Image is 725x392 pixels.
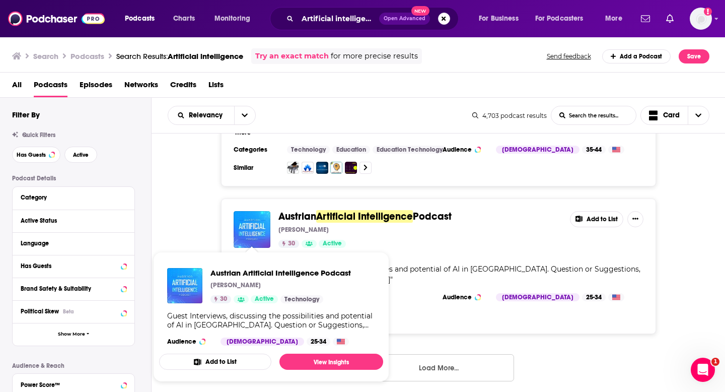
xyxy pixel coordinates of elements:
[288,239,295,249] span: 30
[80,77,112,97] a: Episodes
[690,8,712,30] span: Logged in as high10media
[208,77,224,97] a: Lists
[637,10,654,27] a: Show notifications dropdown
[167,268,202,303] img: Austrian Artificial Intelligence Podcast
[443,146,488,154] h3: Audience
[307,338,330,346] div: 25-34
[8,9,105,28] a: Podchaser - Follow, Share and Rate Podcasts
[21,263,118,270] div: Has Guests
[330,162,342,174] a: Artificial Intelligence
[582,293,606,301] div: 25-34
[167,338,212,346] h3: Audience
[234,146,279,154] h3: Categories
[598,11,635,27] button: open menu
[255,50,329,62] a: Try an exact match
[173,12,195,26] span: Charts
[220,294,227,304] span: 30
[210,295,231,303] a: 30
[12,147,60,163] button: Has Guests
[116,51,243,61] div: Search Results:
[21,282,126,295] button: Brand Safety & Suitability
[21,214,126,227] button: Active Status
[690,8,712,30] button: Show profile menu
[21,305,126,317] button: Political SkewBeta
[12,77,22,97] a: All
[125,12,155,26] span: Podcasts
[21,308,59,315] span: Political Skew
[12,175,135,182] p: Podcast Details
[34,77,67,97] a: Podcasts
[189,112,226,119] span: Relevancy
[278,210,316,223] span: Austrian
[605,12,622,26] span: More
[373,146,447,154] a: Education Technology
[691,358,715,382] iframe: Intercom live chat
[21,237,126,249] button: Language
[332,146,370,154] a: Education
[63,308,74,315] div: Beta
[663,112,680,119] span: Card
[302,162,314,174] img: RoboPsych Podcast
[210,268,351,278] a: Austrian Artificial Intelligence Podcast
[535,12,584,26] span: For Podcasters
[22,132,55,139] span: Quick Filters
[116,51,243,61] a: Search Results:Artificial intelligence
[21,194,120,201] div: Category
[280,295,323,303] a: Technology
[167,11,201,27] a: Charts
[287,146,330,154] a: Technology
[234,106,255,124] button: open menu
[251,295,278,303] a: Active
[12,362,135,369] p: Audience & Reach
[124,77,158,97] a: Networks
[21,240,120,247] div: Language
[278,240,299,248] a: 30
[234,211,270,248] img: Austrian Artificial Intelligence Podcast
[13,323,134,346] button: Show More
[413,210,452,223] span: Podcast
[278,211,452,222] a: AustrianArtificial IntelligencePodcast
[170,77,196,97] a: Credits
[17,152,46,158] span: Has Guests
[207,11,263,27] button: open menu
[602,49,671,63] a: Add a Podcast
[279,354,383,370] a: View Insights
[21,285,118,292] div: Brand Safety & Suitability
[316,162,328,174] img: Applied Artificial Intelligence
[345,162,357,174] img: Beyond The Hype
[287,162,299,174] img: Bench Rhythms
[21,217,120,224] div: Active Status
[221,338,304,346] div: [DEMOGRAPHIC_DATA]
[234,164,279,172] h3: Similar
[12,110,40,119] h2: Filter By
[255,294,274,304] span: Active
[58,332,85,337] span: Show More
[411,6,429,16] span: New
[529,11,598,27] button: open menu
[316,210,413,223] span: Artificial Intelligence
[496,293,579,301] div: [DEMOGRAPHIC_DATA]
[640,106,710,125] button: Choose View
[21,191,126,204] button: Category
[496,146,579,154] div: [DEMOGRAPHIC_DATA]
[582,146,606,154] div: 35-44
[363,354,514,381] button: Load More...
[472,112,547,119] div: 4,703 podcast results
[168,51,243,61] span: Artificial intelligence
[33,51,58,61] h3: Search
[168,112,234,119] button: open menu
[662,10,678,27] a: Show notifications dropdown
[627,211,643,227] button: Show More Button
[21,378,126,390] button: Power Score™
[323,239,342,249] span: Active
[21,381,118,388] div: Power Score™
